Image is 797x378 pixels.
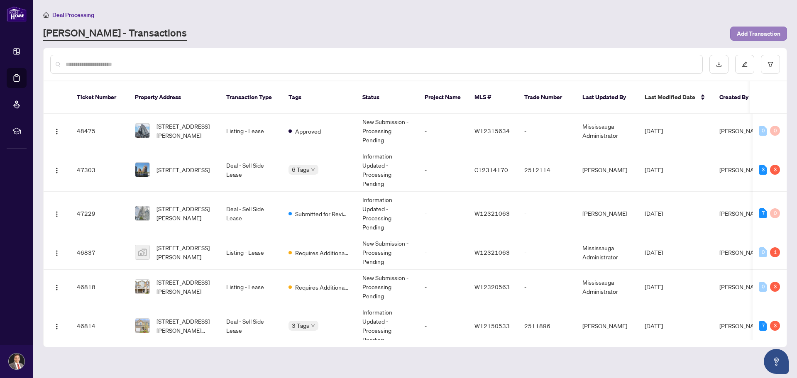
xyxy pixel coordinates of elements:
div: 0 [770,126,780,136]
button: edit [735,55,754,74]
td: - [418,148,468,192]
span: [DATE] [645,166,663,173]
td: Deal - Sell Side Lease [220,148,282,192]
img: Logo [54,250,60,256]
div: 3 [759,165,767,175]
span: [STREET_ADDRESS] [156,165,210,174]
div: 7 [759,208,767,218]
span: download [716,61,722,67]
img: Logo [54,211,60,217]
div: 0 [759,247,767,257]
span: down [311,168,315,172]
td: - [518,235,576,270]
th: Status [356,81,418,114]
span: home [43,12,49,18]
button: Logo [50,319,64,332]
th: Last Modified Date [638,81,713,114]
th: Created By [713,81,763,114]
td: Mississauga Administrator [576,270,638,304]
td: Listing - Lease [220,114,282,148]
img: thumbnail-img [135,206,149,220]
td: 47229 [70,192,128,235]
button: Logo [50,207,64,220]
button: Logo [50,163,64,176]
img: thumbnail-img [135,280,149,294]
div: 0 [770,208,780,218]
img: Profile Icon [9,354,24,369]
div: 0 [759,126,767,136]
button: download [709,55,729,74]
td: Deal - Sell Side Lease [220,192,282,235]
img: Logo [54,284,60,291]
td: 48475 [70,114,128,148]
td: 2512114 [518,148,576,192]
td: - [518,270,576,304]
img: logo [7,6,27,22]
img: Logo [54,128,60,135]
span: [STREET_ADDRESS][PERSON_NAME][PERSON_NAME] [156,317,213,335]
th: MLS # [468,81,518,114]
td: New Submission - Processing Pending [356,114,418,148]
span: Last Modified Date [645,93,695,102]
span: Requires Additional Docs [295,248,349,257]
div: 1 [770,247,780,257]
td: Information Updated - Processing Pending [356,148,418,192]
span: filter [768,61,773,67]
span: edit [742,61,748,67]
td: - [418,192,468,235]
span: [DATE] [645,249,663,256]
div: 3 [770,282,780,292]
div: 3 [770,165,780,175]
td: 46837 [70,235,128,270]
button: Logo [50,280,64,293]
th: Ticket Number [70,81,128,114]
td: - [418,114,468,148]
span: [DATE] [645,127,663,134]
td: 46814 [70,304,128,348]
span: Requires Additional Docs [295,283,349,292]
img: thumbnail-img [135,163,149,177]
span: [DATE] [645,210,663,217]
th: Project Name [418,81,468,114]
img: thumbnail-img [135,319,149,333]
td: Mississauga Administrator [576,235,638,270]
td: - [418,270,468,304]
th: Trade Number [518,81,576,114]
span: W12320563 [474,283,510,290]
td: [PERSON_NAME] [576,192,638,235]
button: Add Transaction [730,27,787,41]
td: Listing - Lease [220,235,282,270]
span: C12314170 [474,166,508,173]
td: Mississauga Administrator [576,114,638,148]
td: 2511896 [518,304,576,348]
span: [PERSON_NAME] [719,127,764,134]
span: down [311,324,315,328]
div: 7 [759,321,767,331]
span: Submitted for Review [295,209,349,218]
span: [STREET_ADDRESS][PERSON_NAME] [156,243,213,261]
img: Logo [54,323,60,330]
button: Logo [50,246,64,259]
td: Information Updated - Processing Pending [356,192,418,235]
th: Tags [282,81,356,114]
button: Logo [50,124,64,137]
span: [PERSON_NAME] [719,283,764,290]
span: [PERSON_NAME] [719,210,764,217]
td: - [518,192,576,235]
td: Information Updated - Processing Pending [356,304,418,348]
span: [PERSON_NAME] [719,322,764,329]
img: thumbnail-img [135,245,149,259]
td: Listing - Lease [220,270,282,304]
td: 46818 [70,270,128,304]
button: filter [761,55,780,74]
td: - [418,304,468,348]
img: thumbnail-img [135,124,149,138]
th: Transaction Type [220,81,282,114]
td: New Submission - Processing Pending [356,235,418,270]
td: [PERSON_NAME] [576,304,638,348]
span: Add Transaction [737,27,780,40]
td: [PERSON_NAME] [576,148,638,192]
img: Logo [54,167,60,174]
th: Property Address [128,81,220,114]
span: [DATE] [645,283,663,290]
